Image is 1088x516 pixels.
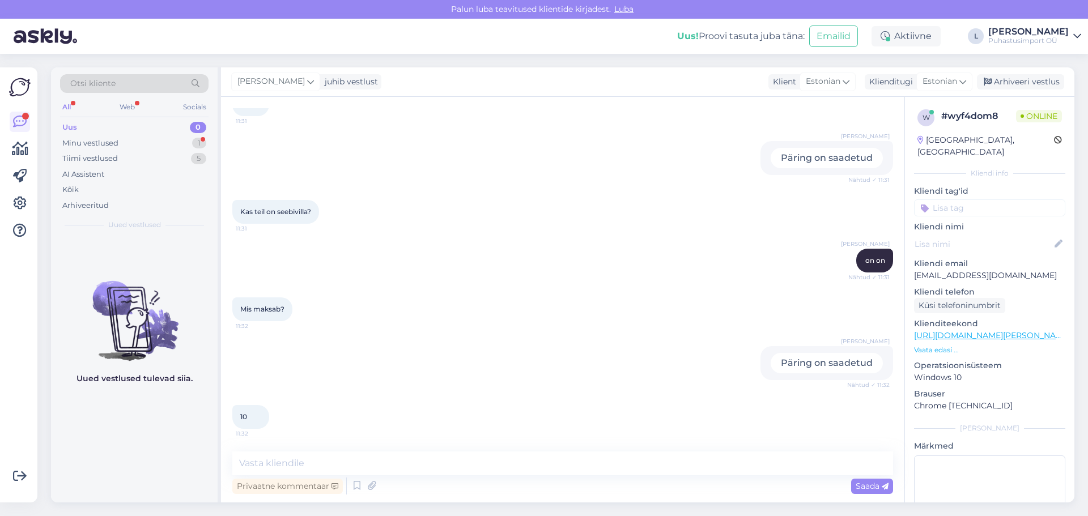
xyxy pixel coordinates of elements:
[62,184,79,195] div: Kõik
[914,388,1065,400] p: Brauser
[914,360,1065,372] p: Operatsioonisüsteem
[841,337,890,346] span: [PERSON_NAME]
[232,479,343,494] div: Privaatne kommentaar
[190,122,206,133] div: 0
[806,75,840,88] span: Estonian
[914,286,1065,298] p: Kliendi telefon
[809,25,858,47] button: Emailid
[1016,110,1062,122] span: Online
[914,345,1065,355] p: Vaata edasi ...
[62,153,118,164] div: Tiimi vestlused
[977,74,1064,89] div: Arhiveeri vestlus
[914,423,1065,433] div: [PERSON_NAME]
[923,113,930,122] span: w
[236,117,278,125] span: 11:31
[865,256,885,265] span: on on
[236,322,278,330] span: 11:32
[988,36,1069,45] div: Puhastusimport OÜ
[865,76,913,88] div: Klienditugi
[51,261,218,363] img: No chats
[914,270,1065,282] p: [EMAIL_ADDRESS][DOMAIN_NAME]
[62,138,118,149] div: Minu vestlused
[76,373,193,385] p: Uued vestlused tulevad siia.
[914,258,1065,270] p: Kliendi email
[856,481,889,491] span: Saada
[914,199,1065,216] input: Lisa tag
[923,75,957,88] span: Estonian
[915,238,1052,250] input: Lisa nimi
[62,122,77,133] div: Uus
[914,330,1070,340] a: [URL][DOMAIN_NAME][PERSON_NAME]
[236,224,278,233] span: 11:31
[914,221,1065,233] p: Kliendi nimi
[988,27,1069,36] div: [PERSON_NAME]
[988,27,1081,45] a: [PERSON_NAME]Puhastusimport OÜ
[771,148,883,168] div: Päring on saadetud
[914,400,1065,412] p: Chrome [TECHNICAL_ID]
[914,440,1065,452] p: Märkmed
[914,298,1005,313] div: Küsi telefoninumbrit
[847,176,890,184] span: Nähtud ✓ 11:31
[237,75,305,88] span: [PERSON_NAME]
[62,200,109,211] div: Arhiveeritud
[847,273,890,282] span: Nähtud ✓ 11:31
[872,26,941,46] div: Aktiivne
[841,132,890,140] span: [PERSON_NAME]
[611,4,637,14] span: Luba
[968,28,984,44] div: L
[9,76,31,98] img: Askly Logo
[70,78,116,89] span: Otsi kliente
[240,412,247,421] span: 10
[236,429,278,438] span: 11:32
[108,220,161,230] span: Uued vestlused
[914,372,1065,383] p: Windows 10
[841,240,890,248] span: [PERSON_NAME]
[60,100,73,114] div: All
[240,305,284,313] span: Mis maksab?
[941,109,1016,123] div: # wyf4dom8
[192,138,206,149] div: 1
[677,29,805,43] div: Proovi tasuta juba täna:
[768,76,796,88] div: Klient
[240,207,311,216] span: Kas teil on seebivilla?
[771,353,883,373] div: Päring on saadetud
[847,381,890,389] span: Nähtud ✓ 11:32
[677,31,699,41] b: Uus!
[917,134,1054,158] div: [GEOGRAPHIC_DATA], [GEOGRAPHIC_DATA]
[181,100,209,114] div: Socials
[62,169,104,180] div: AI Assistent
[914,185,1065,197] p: Kliendi tag'id
[320,76,378,88] div: juhib vestlust
[117,100,137,114] div: Web
[191,153,206,164] div: 5
[914,168,1065,178] div: Kliendi info
[914,318,1065,330] p: Klienditeekond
